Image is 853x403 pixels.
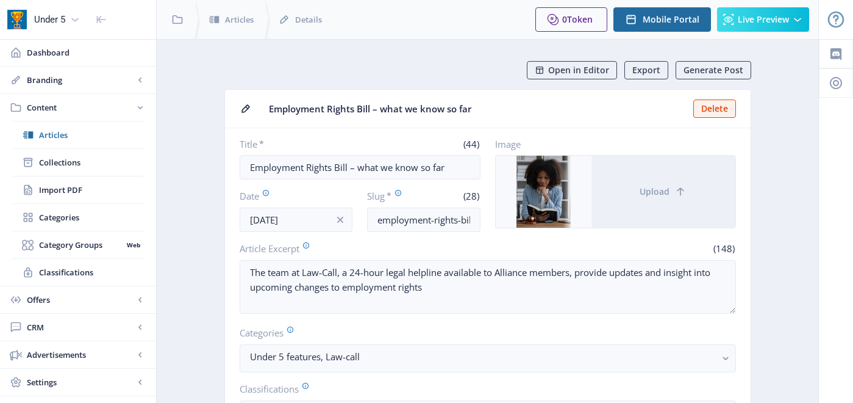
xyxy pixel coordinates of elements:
[676,61,751,79] button: Generate Post
[240,155,480,180] input: Type Article Title ...
[367,189,419,203] label: Slug
[12,176,144,203] a: Import PDF
[27,376,134,388] span: Settings
[640,187,669,197] span: Upload
[693,100,736,118] button: Delete
[12,259,144,286] a: Classifications
[39,239,123,251] span: Category Groups
[39,266,144,278] span: Classifications
[27,101,134,114] span: Content
[328,208,352,232] button: info
[225,13,254,26] span: Articles
[567,13,593,25] span: Token
[462,190,480,202] span: (28)
[39,211,144,223] span: Categories
[27,46,146,59] span: Dashboard
[250,349,716,364] nb-select-label: Under 5 features, Law-call
[12,122,144,148] a: Articles
[240,242,483,255] label: Article Excerpt
[39,156,144,169] span: Collections
[27,294,134,306] span: Offers
[27,321,134,333] span: CRM
[39,129,144,141] span: Articles
[683,65,743,75] span: Generate Post
[624,61,668,79] button: Export
[12,231,144,258] a: Category GroupsWeb
[269,103,686,115] span: Employment Rights Bill – what we know so far
[7,10,27,29] img: app-icon.png
[123,239,144,251] nb-badge: Web
[535,7,607,32] button: 0Token
[12,149,144,176] a: Collections
[27,349,134,361] span: Advertisements
[240,208,353,232] input: Publishing Date
[367,208,480,232] input: this-is-how-a-slug-looks-like
[34,6,65,33] div: Under 5
[240,189,343,203] label: Date
[717,7,809,32] button: Live Preview
[643,15,699,24] span: Mobile Portal
[495,138,726,150] label: Image
[27,74,134,86] span: Branding
[632,65,660,75] span: Export
[240,326,726,339] label: Categories
[240,138,355,150] label: Title
[295,13,322,26] span: Details
[527,61,617,79] button: Open in Editor
[240,344,736,372] button: Under 5 features, Law-call
[591,156,735,228] button: Upload
[334,214,346,226] nb-icon: info
[12,204,144,231] a: Categories
[39,184,144,196] span: Import PDF
[738,15,789,24] span: Live Preview
[548,65,609,75] span: Open in Editor
[712,242,736,255] span: (148)
[462,138,480,150] span: (44)
[613,7,711,32] button: Mobile Portal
